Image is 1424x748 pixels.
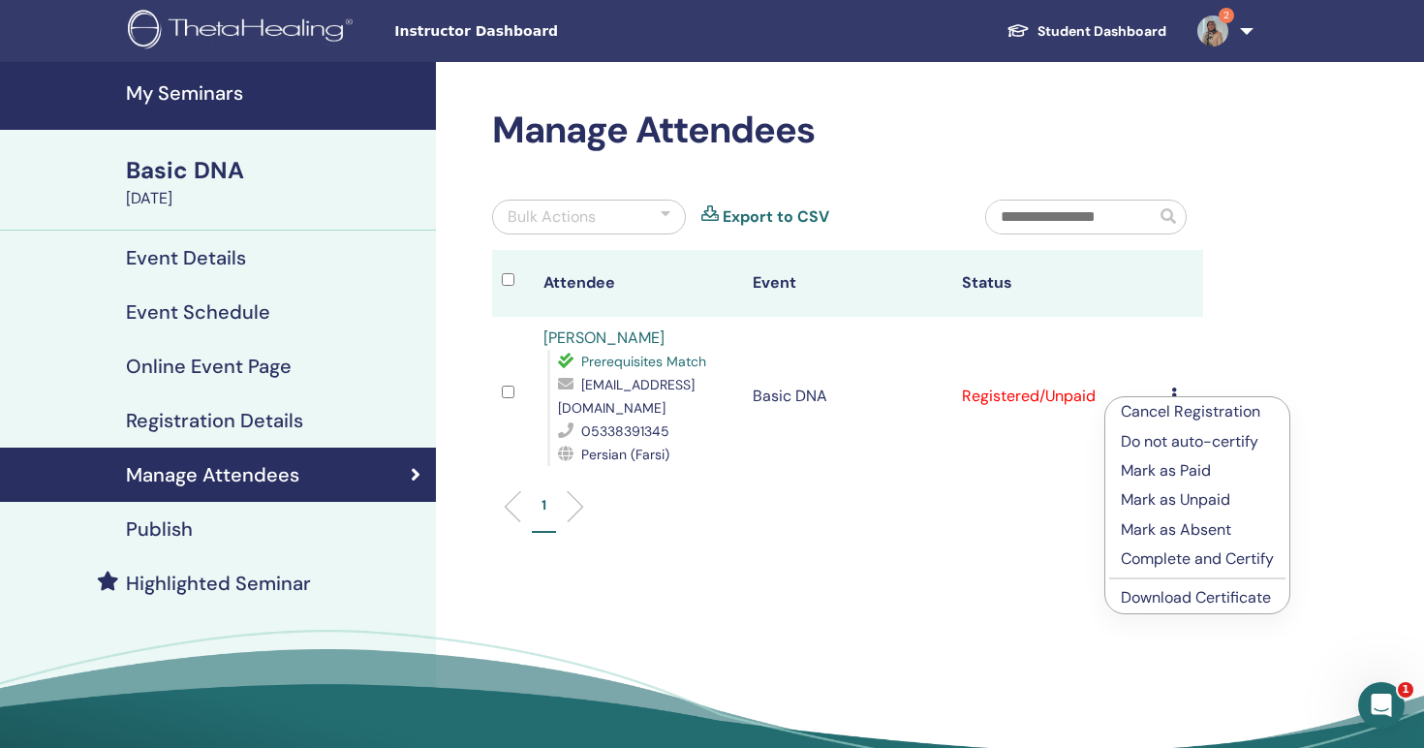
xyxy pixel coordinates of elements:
[394,21,685,42] span: Instructor Dashboard
[126,409,303,432] h4: Registration Details
[126,81,424,105] h4: My Seminars
[1121,547,1274,571] p: Complete and Certify
[1121,518,1274,542] p: Mark as Absent
[126,246,246,269] h4: Event Details
[508,205,596,229] div: Bulk Actions
[126,300,270,324] h4: Event Schedule
[581,353,706,370] span: Prerequisites Match
[1358,682,1405,729] iframe: Intercom live chat
[581,446,669,463] span: Persian (Farsi)
[1121,430,1274,453] p: Do not auto-certify
[126,572,311,595] h4: Highlighted Seminar
[1219,8,1234,23] span: 2
[492,109,1203,153] h2: Manage Attendees
[543,327,665,348] a: [PERSON_NAME]
[534,250,743,317] th: Attendee
[1121,488,1274,512] p: Mark as Unpaid
[126,355,292,378] h4: Online Event Page
[128,10,359,53] img: logo.png
[723,205,829,229] a: Export to CSV
[1121,459,1274,483] p: Mark as Paid
[1398,682,1413,698] span: 1
[126,463,299,486] h4: Manage Attendees
[991,14,1182,49] a: Student Dashboard
[743,317,952,476] td: Basic DNA
[1197,16,1228,47] img: default.jpg
[1121,587,1271,608] a: Download Certificate
[952,250,1161,317] th: Status
[1121,400,1274,423] p: Cancel Registration
[542,495,546,515] p: 1
[581,422,669,440] span: 05338391345
[126,187,424,210] div: [DATE]
[1006,22,1030,39] img: graduation-cap-white.svg
[126,154,424,187] div: Basic DNA
[114,154,436,210] a: Basic DNA[DATE]
[743,250,952,317] th: Event
[558,376,695,417] span: [EMAIL_ADDRESS][DOMAIN_NAME]
[126,517,193,541] h4: Publish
